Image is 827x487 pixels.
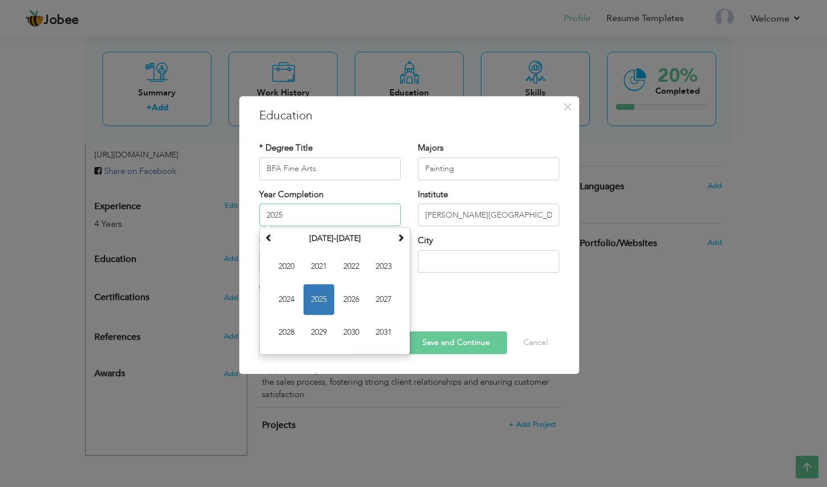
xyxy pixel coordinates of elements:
label: Institute [418,189,448,201]
span: 2025 [304,284,334,315]
button: Close [558,98,576,116]
span: 2031 [368,317,399,348]
span: Previous Decade [265,234,273,242]
label: City [418,235,433,247]
span: 2030 [336,317,367,348]
label: * Degree Title [259,142,313,154]
label: Year Completion [259,189,323,201]
span: 2024 [271,284,302,315]
span: Next Decade [397,234,405,242]
h3: Education [259,107,559,124]
label: Majors [418,142,443,154]
span: 2029 [304,317,334,348]
span: 2020 [271,251,302,282]
span: 2023 [368,251,399,282]
span: 2028 [271,317,302,348]
button: Cancel [512,331,559,354]
span: × [563,97,572,117]
th: Select Decade [276,230,394,247]
span: 2027 [368,284,399,315]
span: 2021 [304,251,334,282]
div: Add your educational degree. [94,248,238,270]
span: 2022 [336,251,367,282]
span: 2026 [336,284,367,315]
button: Save and Continue [405,331,507,354]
